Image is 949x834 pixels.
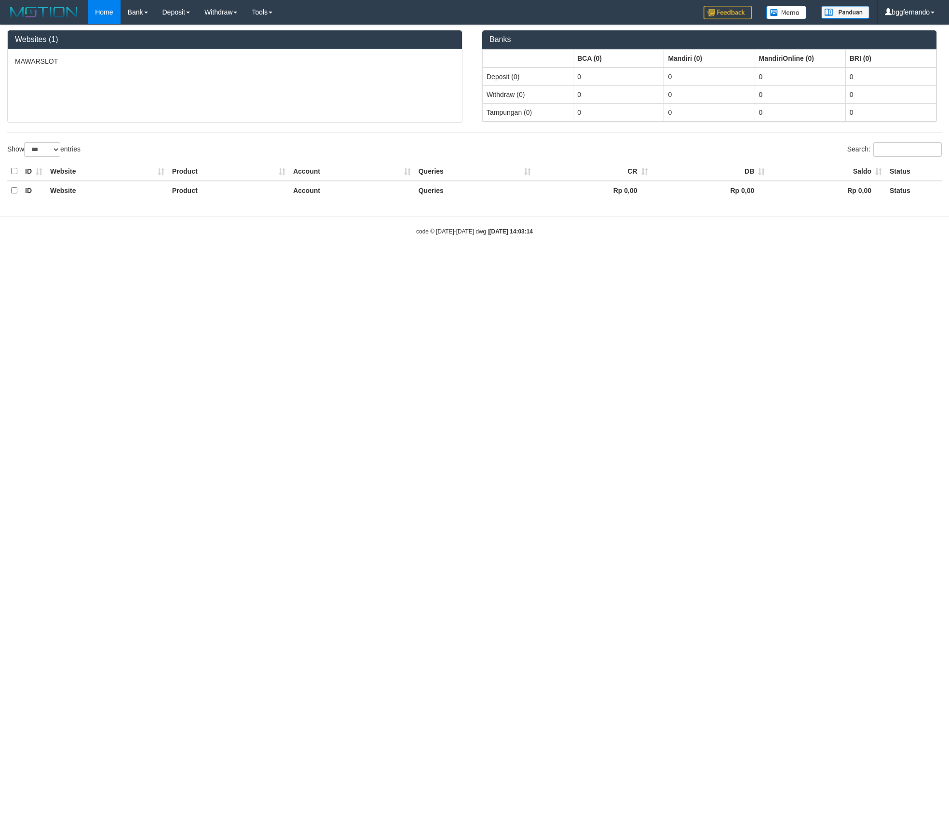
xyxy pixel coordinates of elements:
[7,142,81,157] label: Show entries
[168,181,289,200] th: Product
[21,162,46,181] th: ID
[755,85,845,103] td: 0
[886,181,942,200] th: Status
[664,49,755,68] th: Group: activate to sort column ascending
[7,5,81,19] img: MOTION_logo.png
[766,6,807,19] img: Button%20Memo.svg
[15,56,455,66] p: MAWARSLOT
[489,35,929,44] h3: Banks
[21,181,46,200] th: ID
[873,142,942,157] input: Search:
[886,162,942,181] th: Status
[46,181,168,200] th: Website
[755,49,845,68] th: Group: activate to sort column ascending
[483,68,573,86] td: Deposit (0)
[847,142,942,157] label: Search:
[821,6,869,19] img: panduan.png
[535,162,652,181] th: CR
[573,103,664,121] td: 0
[664,68,755,86] td: 0
[664,103,755,121] td: 0
[483,85,573,103] td: Withdraw (0)
[573,85,664,103] td: 0
[168,162,289,181] th: Product
[573,68,664,86] td: 0
[652,162,769,181] th: DB
[289,181,415,200] th: Account
[573,49,664,68] th: Group: activate to sort column ascending
[416,228,533,235] small: code © [DATE]-[DATE] dwg |
[769,181,886,200] th: Rp 0,00
[769,162,886,181] th: Saldo
[489,228,533,235] strong: [DATE] 14:03:14
[483,49,573,68] th: Group: activate to sort column ascending
[652,181,769,200] th: Rp 0,00
[704,6,752,19] img: Feedback.jpg
[46,162,168,181] th: Website
[845,85,936,103] td: 0
[755,68,845,86] td: 0
[289,162,415,181] th: Account
[535,181,652,200] th: Rp 0,00
[415,181,535,200] th: Queries
[483,103,573,121] td: Tampungan (0)
[15,35,455,44] h3: Websites (1)
[415,162,535,181] th: Queries
[24,142,60,157] select: Showentries
[664,85,755,103] td: 0
[845,103,936,121] td: 0
[845,49,936,68] th: Group: activate to sort column ascending
[845,68,936,86] td: 0
[755,103,845,121] td: 0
